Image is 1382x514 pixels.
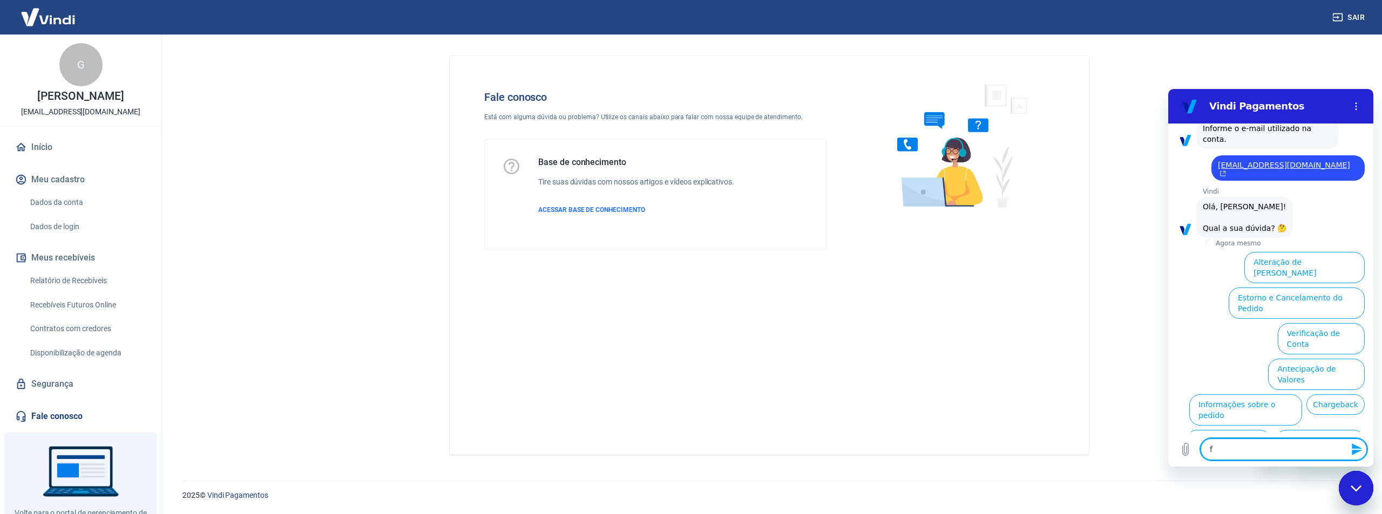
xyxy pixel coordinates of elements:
a: Dados da conta [26,191,148,214]
a: Fale conosco [13,405,148,428]
div: G [59,43,103,86]
a: Contratos com credores [26,318,148,340]
button: Sair [1330,8,1369,28]
button: Meu cadastro [13,168,148,191]
h5: Base de conhecimento [538,157,734,168]
a: Recebíveis Futuros Online [26,294,148,316]
a: Relatório de Recebíveis [26,270,148,292]
a: Dados de login [26,216,148,238]
iframe: Botão para abrir a janela de mensagens, conversa em andamento [1339,471,1373,505]
img: Fale conosco [876,73,1040,217]
a: Vindi Pagamentos [207,491,268,499]
p: Está com alguma dúvida ou problema? Utilize os canais abaixo para falar com nossa equipe de atend... [484,112,827,122]
a: Segurança [13,372,148,396]
iframe: Janela de mensagens [1168,89,1373,467]
p: [EMAIL_ADDRESS][DOMAIN_NAME] [21,106,140,118]
a: Disponibilização de agenda [26,342,148,364]
p: [PERSON_NAME] [37,91,124,102]
p: 2025 © [182,490,1356,501]
span: ACESSAR BASE DE CONHECIMENTO [538,206,645,214]
iframe: Mensagem da empresa [1288,443,1373,467]
h6: Tire suas dúvidas com nossos artigos e vídeos explicativos. [538,176,734,188]
button: Meus recebíveis [13,246,148,270]
span: Olá! Precisa de ajuda? [6,8,91,16]
h4: Fale conosco [484,91,827,104]
img: Vindi [13,1,83,33]
a: ACESSAR BASE DE CONHECIMENTO [538,205,734,215]
a: Início [13,135,148,159]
